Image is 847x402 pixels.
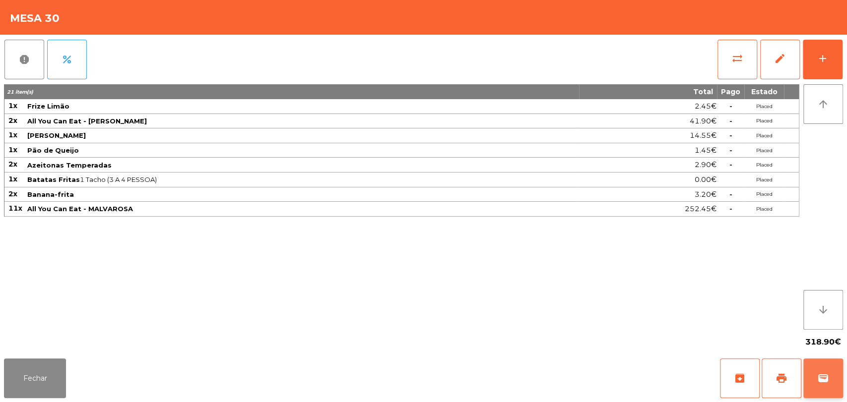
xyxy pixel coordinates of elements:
[729,146,732,155] span: -
[8,145,17,154] span: 1x
[744,187,784,202] td: Placed
[774,53,786,64] span: edit
[27,190,74,198] span: Banana-frita
[729,131,732,140] span: -
[717,40,757,79] button: sync_alt
[817,372,829,384] span: wallet
[27,117,147,125] span: All You Can Eat - [PERSON_NAME]
[817,304,829,316] i: arrow_downward
[803,358,843,398] button: wallet
[27,175,578,183] span: 1 Tacho (3 A 4 PESSOA)
[744,172,784,187] td: Placed
[744,84,784,99] th: Estado
[731,53,743,64] span: sync_alt
[27,161,112,169] span: Azeitonas Temperadas
[805,335,841,349] span: 318.90€
[695,144,717,157] span: 1.45€
[8,160,17,169] span: 2x
[27,131,86,139] span: [PERSON_NAME]
[817,98,829,110] i: arrow_upward
[47,40,87,79] button: percent
[744,128,784,143] td: Placed
[579,84,717,99] th: Total
[27,146,79,154] span: Pão de Queijo
[744,143,784,158] td: Placed
[8,204,22,213] span: 11x
[8,189,17,198] span: 2x
[27,102,69,110] span: Frize Limão
[695,158,717,172] span: 2.90€
[690,129,717,142] span: 14.55€
[744,114,784,129] td: Placed
[690,115,717,128] span: 41.90€
[729,116,732,125] span: -
[717,84,744,99] th: Pago
[776,372,787,384] span: print
[61,54,73,65] span: percent
[803,40,843,79] button: add
[7,89,33,95] span: 21 item(s)
[729,102,732,111] span: -
[18,54,30,65] span: report
[4,40,44,79] button: report
[729,204,732,213] span: -
[8,101,17,110] span: 1x
[803,290,843,330] button: arrow_downward
[4,358,66,398] button: Fechar
[10,11,60,26] h4: Mesa 30
[8,130,17,139] span: 1x
[8,116,17,125] span: 2x
[685,202,717,216] span: 252.45€
[817,53,829,64] div: add
[695,100,717,113] span: 2.45€
[720,358,760,398] button: archive
[744,202,784,217] td: Placed
[695,173,717,186] span: 0.00€
[729,190,732,199] span: -
[762,358,801,398] button: print
[729,160,732,169] span: -
[8,174,17,183] span: 1x
[744,158,784,172] td: Placed
[803,84,843,124] button: arrow_upward
[27,175,80,183] span: Batatas Fritas
[734,372,746,384] span: archive
[27,205,133,213] span: All You Can Eat - MALVAROSA
[760,40,800,79] button: edit
[695,188,717,201] span: 3.20€
[744,99,784,114] td: Placed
